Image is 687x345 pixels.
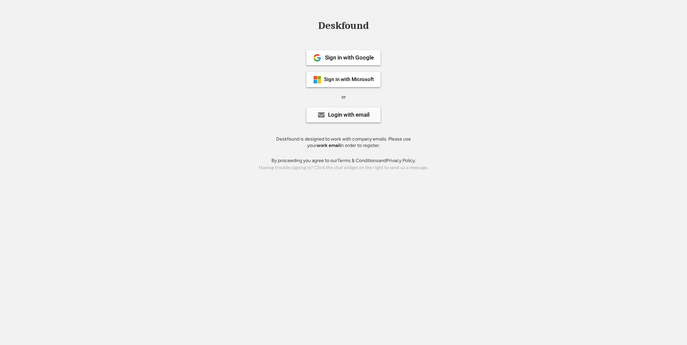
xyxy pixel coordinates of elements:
[386,158,416,163] a: Privacy Policy.
[268,136,419,149] div: Deskfound is designed to work with company emails. Please use your in order to register.
[337,158,379,163] a: Terms & Conditions
[317,143,340,148] strong: work email
[328,112,369,118] div: Login with email
[271,157,416,164] div: By proceeding you agree to our and
[313,54,321,62] img: 1024px-Google__G__Logo.svg.png
[341,94,346,101] div: or
[324,77,374,82] div: Sign in with Microsoft
[315,21,372,31] div: Deskfound
[313,76,321,84] img: ms-symbollockup_mssymbol_19.png
[325,55,374,61] div: Sign in with Google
